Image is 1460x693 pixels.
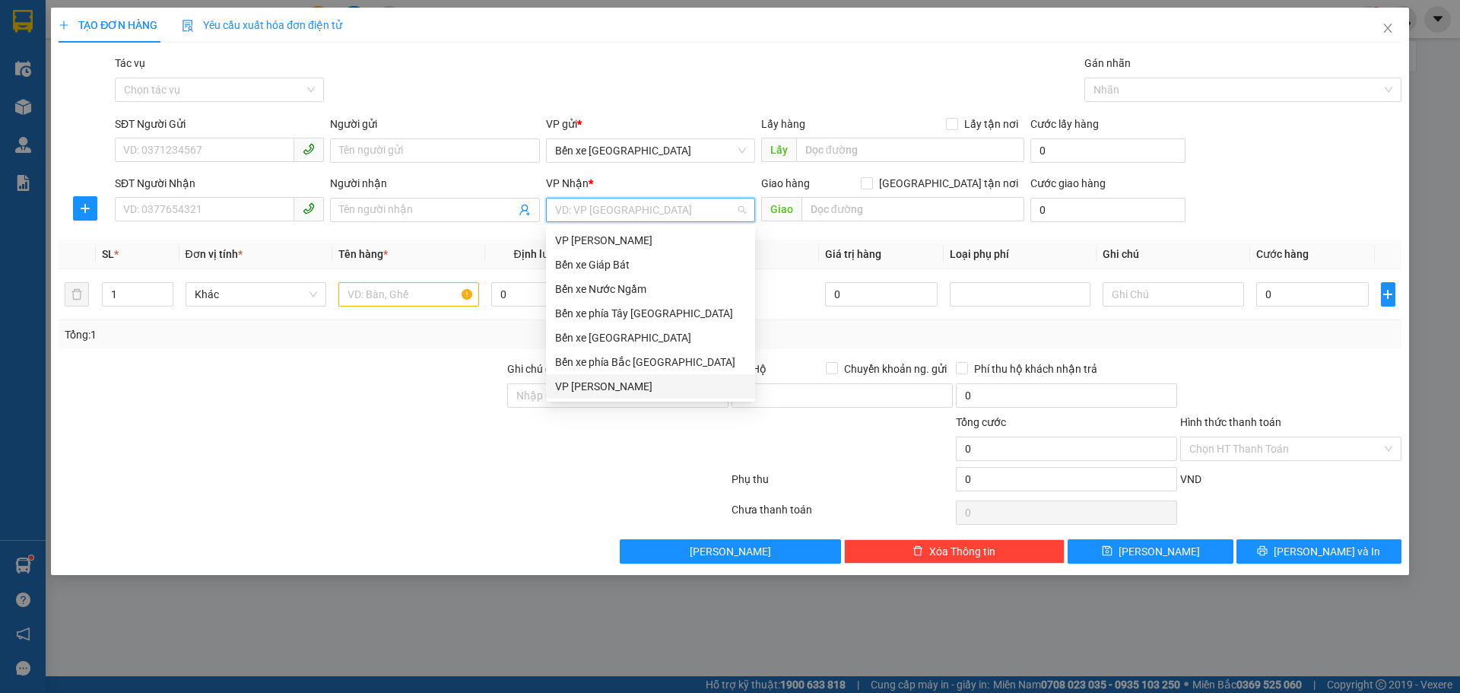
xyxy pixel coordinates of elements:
[825,248,881,260] span: Giá trị hàng
[732,363,766,375] span: Thu Hộ
[115,116,324,132] div: SĐT Người Gửi
[115,175,324,192] div: SĐT Người Nhận
[546,228,755,253] div: VP Hoằng Kim
[796,138,1024,162] input: Dọc đường
[65,326,563,343] div: Tổng: 1
[330,175,539,192] div: Người nhận
[968,361,1103,377] span: Phí thu hộ khách nhận trả
[74,202,97,215] span: plus
[761,118,805,130] span: Lấy hàng
[1030,118,1099,130] label: Cước lấy hàng
[761,177,810,189] span: Giao hàng
[546,116,755,132] div: VP gửi
[546,177,589,189] span: VP Nhận
[956,416,1006,428] span: Tổng cước
[195,283,317,306] span: Khác
[1366,8,1409,50] button: Close
[303,143,315,155] span: phone
[1030,138,1185,163] input: Cước lấy hàng
[513,248,567,260] span: Định lượng
[730,501,954,528] div: Chưa thanh toán
[1382,22,1394,34] span: close
[546,301,755,326] div: Bến xe phía Tây Thanh Hóa
[330,116,539,132] div: Người gửi
[1084,57,1131,69] label: Gán nhãn
[1256,248,1309,260] span: Cước hàng
[115,57,145,69] label: Tác vụ
[1119,543,1200,560] span: [PERSON_NAME]
[555,305,746,322] div: Bến xe phía Tây [GEOGRAPHIC_DATA]
[1180,473,1201,485] span: VND
[825,282,938,307] input: 0
[65,282,89,307] button: delete
[620,539,841,564] button: [PERSON_NAME]
[555,378,746,395] div: VP [PERSON_NAME]
[303,202,315,215] span: phone
[1257,545,1268,558] span: printer
[801,197,1024,221] input: Dọc đường
[186,248,243,260] span: Đơn vị tính
[555,354,746,370] div: Bến xe phía Bắc [GEOGRAPHIC_DATA]
[1274,543,1380,560] span: [PERSON_NAME] và In
[546,277,755,301] div: Bến xe Nước Ngầm
[1102,545,1112,558] span: save
[182,20,194,32] img: icon
[546,253,755,277] div: Bến xe Giáp Bát
[873,175,1024,192] span: [GEOGRAPHIC_DATA] tận nơi
[1097,240,1249,269] th: Ghi chú
[338,282,479,307] input: VD: Bàn, Ghế
[555,329,746,346] div: Bến xe [GEOGRAPHIC_DATA]
[690,543,771,560] span: [PERSON_NAME]
[555,281,746,297] div: Bến xe Nước Ngầm
[546,350,755,374] div: Bến xe phía Bắc Thanh Hóa
[1236,539,1401,564] button: printer[PERSON_NAME] và In
[1381,282,1395,307] button: plus
[912,545,923,558] span: delete
[1068,539,1233,564] button: save[PERSON_NAME]
[1103,282,1243,307] input: Ghi Chú
[958,116,1024,132] span: Lấy tận nơi
[555,232,746,249] div: VP [PERSON_NAME]
[507,363,591,375] label: Ghi chú đơn hàng
[507,383,728,408] input: Ghi chú đơn hàng
[555,256,746,273] div: Bến xe Giáp Bát
[59,20,69,30] span: plus
[73,196,97,221] button: plus
[929,543,995,560] span: Xóa Thông tin
[730,471,954,497] div: Phụ thu
[338,248,388,260] span: Tên hàng
[761,197,801,221] span: Giao
[761,138,796,162] span: Lấy
[1382,288,1395,300] span: plus
[182,19,342,31] span: Yêu cầu xuất hóa đơn điện tử
[1030,177,1106,189] label: Cước giao hàng
[838,361,953,377] span: Chuyển khoản ng. gửi
[555,139,746,162] span: Bến xe Hoằng Hóa
[944,240,1097,269] th: Loại phụ phí
[546,326,755,350] div: Bến xe Hoằng Hóa
[59,19,157,31] span: TẠO ĐƠN HÀNG
[519,204,531,216] span: user-add
[1030,198,1185,222] input: Cước giao hàng
[1180,416,1281,428] label: Hình thức thanh toán
[102,248,114,260] span: SL
[546,374,755,399] div: VP Ngọc Hồi
[844,539,1065,564] button: deleteXóa Thông tin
